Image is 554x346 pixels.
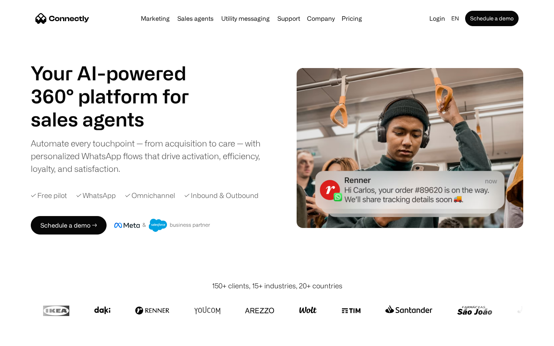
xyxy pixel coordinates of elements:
[465,11,519,26] a: Schedule a demo
[212,281,342,291] div: 150+ clients, 15+ industries, 20+ countries
[114,219,210,232] img: Meta and Salesforce business partner badge.
[8,332,46,343] aside: Language selected: English
[15,333,46,343] ul: Language list
[138,15,173,22] a: Marketing
[31,108,208,131] h1: sales agents
[31,216,107,235] a: Schedule a demo →
[218,15,273,22] a: Utility messaging
[451,13,459,24] div: en
[339,15,365,22] a: Pricing
[125,190,175,201] div: ✓ Omnichannel
[184,190,259,201] div: ✓ Inbound & Outbound
[174,15,217,22] a: Sales agents
[76,190,116,201] div: ✓ WhatsApp
[31,190,67,201] div: ✓ Free pilot
[31,62,208,108] h1: Your AI-powered 360° platform for
[31,137,273,175] div: Automate every touchpoint — from acquisition to care — with personalized WhatsApp flows that driv...
[307,13,335,24] div: Company
[426,13,448,24] a: Login
[274,15,303,22] a: Support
